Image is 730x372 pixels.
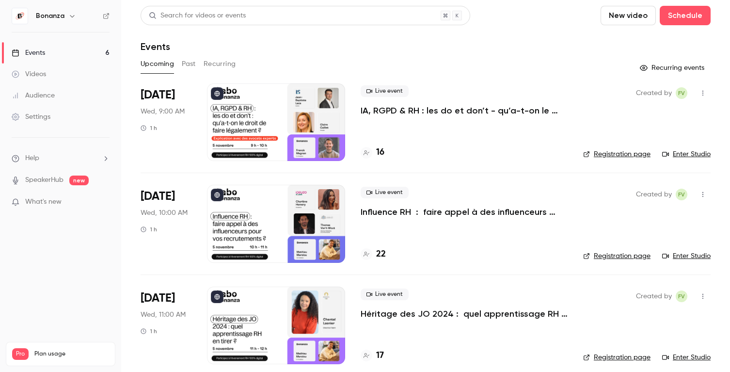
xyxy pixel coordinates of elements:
li: help-dropdown-opener [12,153,110,163]
span: Created by [636,189,672,200]
span: What's new [25,197,62,207]
button: Recurring events [635,60,711,76]
span: Pro [12,348,29,360]
button: Past [182,56,196,72]
span: Wed, 10:00 AM [141,208,188,218]
span: Plan usage [34,350,109,358]
a: Registration page [583,149,651,159]
a: Registration page [583,251,651,261]
a: Héritage des JO 2024 : quel apprentissage RH en tirer ? [361,308,568,320]
iframe: Noticeable Trigger [98,198,110,207]
div: 1 h [141,124,157,132]
span: [DATE] [141,291,175,306]
a: 16 [361,146,384,159]
span: FV [678,87,685,99]
span: Fabio Vilarinho [676,189,687,200]
span: Live event [361,187,409,198]
span: Wed, 9:00 AM [141,107,185,116]
a: Registration page [583,353,651,362]
span: FV [678,291,685,302]
span: Fabio Vilarinho [676,291,687,302]
div: Videos [12,69,46,79]
a: Enter Studio [662,149,711,159]
div: 1 h [141,327,157,335]
button: Schedule [660,6,711,25]
div: Search for videos or events [149,11,246,21]
span: [DATE] [141,189,175,204]
div: Audience [12,91,55,100]
div: Nov 5 Wed, 11:00 AM (Europe/Paris) [141,287,191,364]
button: Recurring [204,56,236,72]
button: Upcoming [141,56,174,72]
div: Nov 5 Wed, 9:00 AM (Europe/Paris) [141,83,191,161]
a: SpeakerHub [25,175,63,185]
span: Live event [361,85,409,97]
a: Influence RH : faire appel à des influenceurs pour vos recrutements ? [361,206,568,218]
span: [DATE] [141,87,175,103]
a: Enter Studio [662,353,711,362]
div: Events [12,48,45,58]
span: new [69,176,89,185]
div: Settings [12,112,50,122]
a: 17 [361,349,384,362]
span: Wed, 11:00 AM [141,310,186,320]
h1: Events [141,41,170,52]
a: Enter Studio [662,251,711,261]
a: 22 [361,248,386,261]
h4: 22 [376,248,386,261]
span: Created by [636,291,672,302]
span: Fabio Vilarinho [676,87,687,99]
h4: 16 [376,146,384,159]
h4: 17 [376,349,384,362]
span: Live event [361,289,409,300]
img: Bonanza [12,8,28,24]
span: Created by [636,87,672,99]
div: 1 h [141,226,157,233]
span: Help [25,153,39,163]
h6: Bonanza [36,11,64,21]
span: FV [678,189,685,200]
div: Nov 5 Wed, 10:00 AM (Europe/Paris) [141,185,191,262]
button: New video [601,6,656,25]
a: IA, RGPD & RH : les do et don’t - qu’a-t-on le droit de faire légalement ? [361,105,568,116]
